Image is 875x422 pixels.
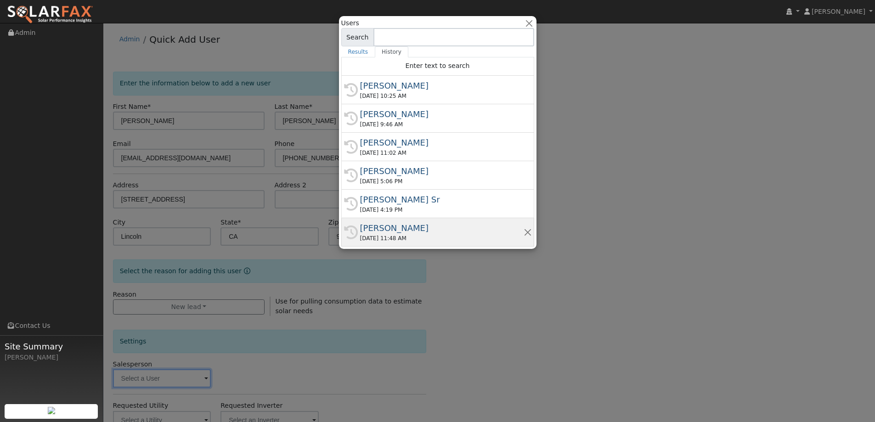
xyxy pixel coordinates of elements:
img: SolarFax [7,5,93,24]
div: [PERSON_NAME] [360,165,524,177]
span: Site Summary [5,340,98,353]
div: [PERSON_NAME] [5,353,98,362]
div: [DATE] 4:19 PM [360,206,524,214]
i: History [344,83,358,97]
img: retrieve [48,407,55,414]
i: History [344,169,358,182]
i: History [344,225,358,239]
div: [PERSON_NAME] [360,79,524,92]
a: History [375,46,408,57]
i: History [344,140,358,154]
div: [DATE] 11:02 AM [360,149,524,157]
span: [PERSON_NAME] [812,8,865,15]
div: [DATE] 5:06 PM [360,177,524,186]
span: Search [341,28,374,46]
i: History [344,197,358,211]
span: Users [341,18,359,28]
i: History [344,112,358,125]
div: [PERSON_NAME] [360,108,524,120]
div: [PERSON_NAME] [360,222,524,234]
div: [DATE] 9:46 AM [360,120,524,129]
div: [PERSON_NAME] Sr [360,193,524,206]
button: Remove this history [523,227,532,237]
span: Enter text to search [406,62,470,69]
div: [DATE] 11:48 AM [360,234,524,242]
a: Results [341,46,375,57]
div: [DATE] 10:25 AM [360,92,524,100]
div: [PERSON_NAME] [360,136,524,149]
